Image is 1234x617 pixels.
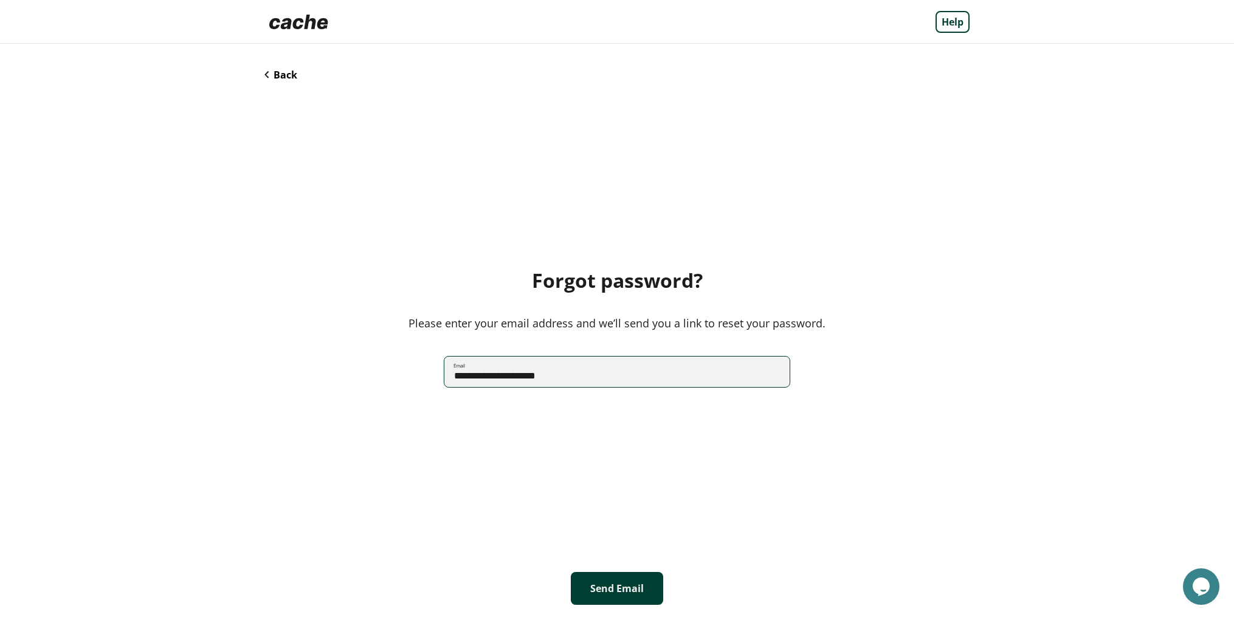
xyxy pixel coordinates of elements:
button: Send Email [571,572,663,605]
img: Logo [264,10,333,34]
button: Back [264,68,297,82]
img: Back Icon [264,71,269,78]
label: Email [453,362,465,369]
div: Forgot password? [532,268,703,293]
div: Please enter your email address and we’ll send you a link to reset your password. [408,315,826,332]
a: Help [936,11,970,33]
iframe: chat widget [1183,568,1222,605]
